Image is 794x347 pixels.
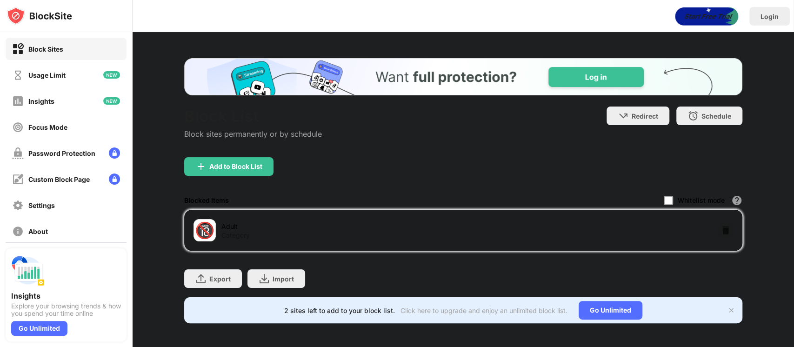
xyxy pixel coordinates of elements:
[221,231,250,240] div: Category
[273,275,294,283] div: Import
[12,43,24,55] img: block-on.svg
[109,147,120,159] img: lock-menu.svg
[400,307,567,314] div: Click here to upgrade and enjoy an unlimited block list.
[11,321,67,336] div: Go Unlimited
[678,196,725,204] div: Whitelist mode
[28,149,95,157] div: Password Protection
[12,147,24,159] img: password-protection-off.svg
[28,175,90,183] div: Custom Block Page
[632,112,658,120] div: Redirect
[727,307,735,314] img: x-button.svg
[103,71,120,79] img: new-icon.svg
[701,112,731,120] div: Schedule
[579,301,642,320] div: Go Unlimited
[12,173,24,185] img: customize-block-page-off.svg
[103,97,120,105] img: new-icon.svg
[11,302,121,317] div: Explore your browsing trends & how you spend your time online
[184,129,322,139] div: Block sites permanently or by schedule
[7,7,72,25] img: logo-blocksite.svg
[28,45,63,53] div: Block Sites
[109,173,120,185] img: lock-menu.svg
[12,95,24,107] img: insights-off.svg
[11,291,121,300] div: Insights
[28,227,48,235] div: About
[184,58,742,95] iframe: Banner
[12,121,24,133] img: focus-off.svg
[221,221,463,231] div: Adult
[28,97,54,105] div: Insights
[184,107,322,126] div: Block List
[12,200,24,211] img: settings-off.svg
[209,163,262,170] div: Add to Block List
[11,254,45,287] img: push-insights.svg
[675,7,738,26] div: animation
[761,13,779,20] div: Login
[28,201,55,209] div: Settings
[195,221,214,240] div: 🔞
[12,69,24,81] img: time-usage-off.svg
[12,226,24,237] img: about-off.svg
[284,307,395,314] div: 2 sites left to add to your block list.
[28,71,66,79] div: Usage Limit
[28,123,67,131] div: Focus Mode
[209,275,231,283] div: Export
[184,196,229,204] div: Blocked Items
